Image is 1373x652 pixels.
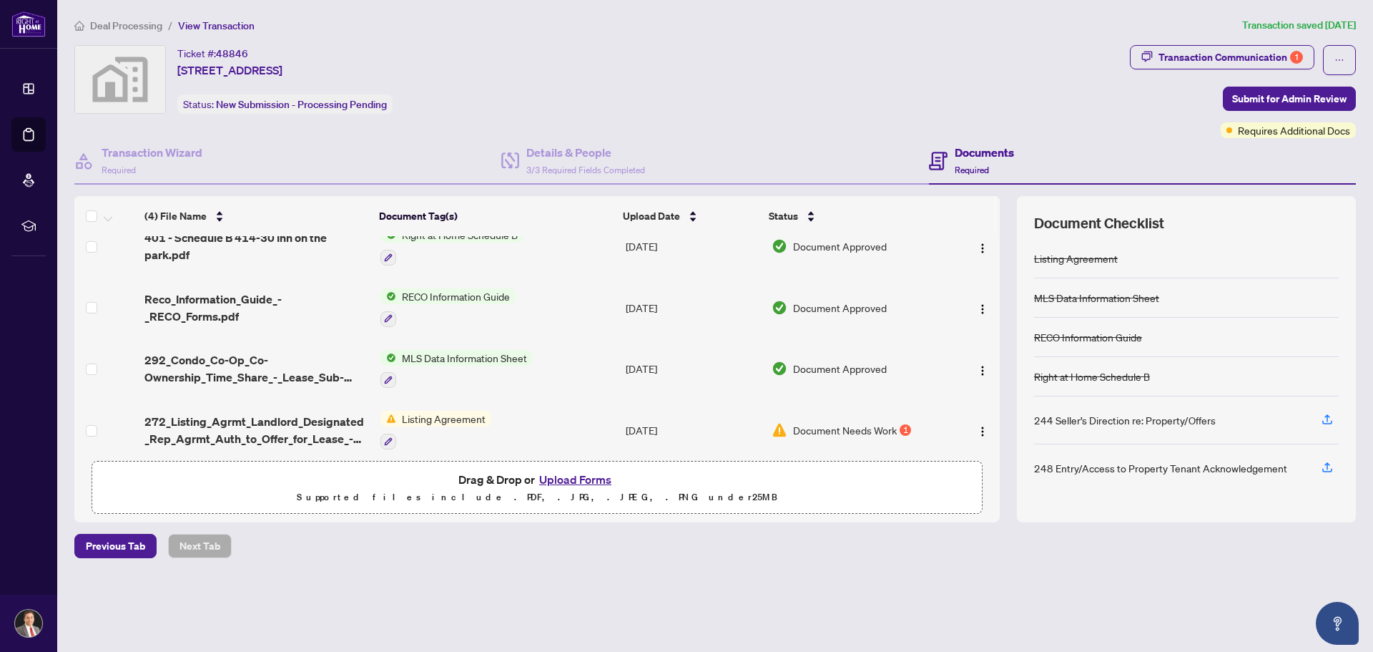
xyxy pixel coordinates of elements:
img: Status Icon [380,288,396,304]
img: Logo [977,365,988,376]
button: Open asap [1316,602,1359,645]
div: Listing Agreement [1034,250,1118,266]
span: Document Approved [793,238,887,254]
button: Status IconMLS Data Information Sheet [380,350,533,389]
div: RECO Information Guide [1034,329,1142,345]
span: View Transaction [178,19,255,32]
span: Document Needs Work [793,422,897,438]
button: Logo [971,235,994,258]
td: [DATE] [620,339,766,400]
img: Logo [977,243,988,254]
span: 3/3 Required Fields Completed [526,165,645,175]
h4: Details & People [526,144,645,161]
div: 1 [900,424,911,436]
img: Logo [977,426,988,437]
button: Upload Forms [535,470,616,489]
img: Status Icon [380,350,396,366]
td: [DATE] [620,399,766,461]
td: [DATE] [620,277,766,339]
span: home [74,21,84,31]
th: Status [763,196,945,236]
div: MLS Data Information Sheet [1034,290,1159,306]
button: Logo [971,296,994,319]
div: Ticket #: [177,45,248,62]
img: Status Icon [380,411,396,427]
span: 401 - Schedule B 414-30 Inn on the park.pdf [144,229,369,263]
span: Previous Tab [86,535,145,558]
span: Required [955,165,989,175]
img: Document Status [772,361,787,376]
p: Supported files include .PDF, .JPG, .JPEG, .PNG under 25 MB [101,489,973,506]
button: Status IconRECO Information Guide [380,288,516,327]
button: Submit for Admin Review [1223,87,1356,111]
button: Previous Tab [74,534,157,558]
img: svg%3e [75,46,165,113]
span: MLS Data Information Sheet [396,350,533,366]
span: [STREET_ADDRESS] [177,62,282,79]
span: Document Approved [793,361,887,376]
img: Logo [977,303,988,315]
span: Deal Processing [90,19,162,32]
button: Next Tab [168,534,232,558]
li: / [168,17,172,34]
span: Reco_Information_Guide_-_RECO_Forms.pdf [144,291,369,325]
span: Requires Additional Docs [1238,122,1350,138]
div: 248 Entry/Access to Property Tenant Acknowledgement [1034,460,1287,476]
div: Transaction Communication [1158,46,1303,69]
h4: Documents [955,144,1014,161]
button: Status IconRight at Home Schedule B [380,227,523,266]
span: Listing Agreement [396,411,491,427]
span: Status [769,208,798,224]
span: ellipsis [1334,55,1344,65]
div: 1 [1290,51,1303,64]
span: 272_Listing_Agrmt_Landlord_Designated_Rep_Agrmt_Auth_to_Offer_for_Lease_-_PropTx-[PERSON_NAME].pdf [144,413,369,447]
button: Logo [971,419,994,442]
button: Transaction Communication1 [1130,45,1314,69]
img: Document Status [772,300,787,316]
span: Upload Date [623,208,680,224]
span: New Submission - Processing Pending [216,98,387,111]
td: [DATE] [620,215,766,277]
img: Document Status [772,422,787,438]
img: logo [11,11,46,37]
span: (4) File Name [144,208,207,224]
article: Transaction saved [DATE] [1242,17,1356,34]
div: Right at Home Schedule B [1034,369,1150,384]
span: Required [102,165,136,175]
div: Status: [177,94,393,114]
img: Profile Icon [15,610,42,637]
span: Document Approved [793,300,887,316]
button: Logo [971,357,994,380]
span: Drag & Drop or [458,470,616,489]
h4: Transaction Wizard [102,144,202,161]
span: Document Checklist [1034,213,1164,233]
th: (4) File Name [139,196,374,236]
button: Status IconListing Agreement [380,411,491,449]
th: Document Tag(s) [373,196,617,236]
img: Document Status [772,238,787,254]
span: 292_Condo_Co-Op_Co-Ownership_Time_Share_-_Lease_Sub-Lease_MLS_Data_Information_Form_-_PropTx-[PER... [144,351,369,386]
div: 244 Seller’s Direction re: Property/Offers [1034,412,1216,428]
span: 48846 [216,47,248,60]
span: Drag & Drop orUpload FormsSupported files include .PDF, .JPG, .JPEG, .PNG under25MB [92,462,982,515]
span: RECO Information Guide [396,288,516,304]
span: Submit for Admin Review [1232,87,1347,110]
th: Upload Date [617,196,762,236]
